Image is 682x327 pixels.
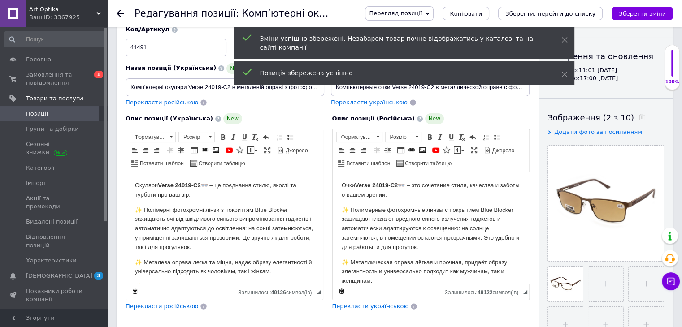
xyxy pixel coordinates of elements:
[492,132,502,142] a: Вставити/видалити маркований список
[332,303,409,310] span: Перекласти українською
[26,164,54,172] span: Категорії
[189,145,199,155] a: Таблиця
[274,132,284,142] a: Вставити/видалити нумерований список
[130,132,176,142] a: Форматування
[261,132,271,142] a: Повернути (Ctrl+Z)
[126,99,198,106] span: Перекласти російською
[505,10,595,17] i: Зберегти, перейти до списку
[333,172,530,284] iframe: Редактор, 82A25DB8-E37D-4B50-9F38-DBA1347950E4
[382,145,392,155] a: Збільшити відступ
[126,78,324,96] input: Наприклад, H&M жіноча сукня зелена 38 розмір вечірня максі з блискітками
[26,140,83,156] span: Сезонні знижки
[612,7,673,20] button: Зберегти зміни
[547,74,664,82] div: Оновлено: 17:00 [DATE]
[189,158,247,168] a: Створити таблицю
[395,158,453,168] a: Створити таблицю
[443,7,489,20] button: Копіювати
[26,218,78,226] span: Видалені позиції
[126,172,323,284] iframe: Редактор, 1981F3F7-D38C-4CEC-A45E-F63C9356E5C8
[9,86,188,105] p: ✨ Металева оправа легка та міцна, надає образу елегантності й універсально підходить як чоловікам...
[547,51,664,62] div: Створення та оновлення
[29,13,108,22] div: Ваш ID: 3367925
[457,132,467,142] a: Видалити форматування
[665,45,680,90] div: 100% Якість заповнення
[176,145,186,155] a: Збільшити відступ
[26,257,77,265] span: Характеристики
[26,71,83,87] span: Замовлення та повідомлення
[345,160,391,168] span: Вставити шаблон
[130,132,167,142] span: Форматування
[238,287,316,296] div: Кiлькiсть символiв
[337,286,347,296] a: Зробити резервну копію зараз
[32,10,74,17] strong: Verse 24019-C2
[446,132,456,142] a: Підкреслений (Ctrl+U)
[445,287,523,296] div: Кiлькiсть символiв
[262,145,272,155] a: Максимізувати
[152,145,161,155] a: По правому краю
[229,132,239,142] a: Курсив (Ctrl+I)
[226,63,245,74] span: New
[481,132,491,142] a: Вставити/видалити нумерований список
[235,145,245,155] a: Вставити іконку
[372,145,382,155] a: Зменшити відступ
[224,145,234,155] a: Додати відео з YouTube
[126,303,198,310] span: Перекласти російською
[130,286,140,296] a: Зробити резервну копію зараз
[218,132,228,142] a: Жирний (Ctrl+B)
[4,31,106,47] input: Пошук
[141,145,151,155] a: По центру
[337,158,392,168] a: Вставити шаблон
[450,10,482,17] span: Копіювати
[94,71,103,78] span: 1
[385,132,421,142] a: Розмір
[9,9,188,269] body: Редактор, 1981F3F7-D38C-4CEC-A45E-F63C9356E5C8
[331,99,408,106] span: Перекласти українською
[26,56,51,64] span: Головна
[336,132,382,142] a: Форматування
[468,132,478,142] a: Повернути (Ctrl+Z)
[126,115,213,122] span: Опис позиції (Українська)
[452,145,465,155] a: Вставити повідомлення
[404,160,452,168] span: Створити таблицю
[337,145,347,155] a: По лівому краю
[26,272,92,280] span: [DEMOGRAPHIC_DATA]
[442,145,452,155] a: Вставити іконку
[223,113,242,124] span: New
[425,113,444,124] span: New
[26,233,83,249] span: Відновлення позицій
[469,145,479,155] a: Максимізувати
[26,110,48,118] span: Позиції
[348,145,357,155] a: По центру
[22,10,65,17] strong: Verse 24019-C2
[425,132,434,142] a: Жирний (Ctrl+B)
[260,69,539,77] div: Позиція збережена успішно
[26,125,79,133] span: Групи та добірки
[271,289,286,296] span: 49126
[26,179,47,187] span: Імпорт
[435,132,445,142] a: Курсив (Ctrl+I)
[9,9,188,28] p: Очки 👓 – это сочетание стиля, качества и заботы о вашем зрении.
[260,34,539,52] div: Зміни успішно збережені. Незабаром товар почне відображатись у каталозі та на сайті компанії
[9,9,188,28] p: Окуляри 👓 – це поєднання стилю, якості та турботи про ваш зір.
[250,132,260,142] a: Видалити форматування
[200,145,210,155] a: Вставити/Редагувати посилання (Ctrl+L)
[317,290,321,294] span: Потягніть для зміни розмірів
[498,7,603,20] button: Зберегти, перейти до списку
[165,145,175,155] a: Зменшити відступ
[9,9,188,287] body: Редактор, 82A25DB8-E37D-4B50-9F38-DBA1347950E4
[117,10,124,17] div: Повернутися назад
[369,10,422,17] span: Перегляд позиції
[9,34,188,80] p: ✨ Полімерні фотохромні лінзи з покриттям Blue Blocker захищають очі від шкідливого синього випром...
[130,145,140,155] a: По лівому краю
[284,147,308,155] span: Джерело
[126,65,216,71] span: Назва позиції (Українська)
[332,115,415,122] span: Опис позиції (Російська)
[417,145,427,155] a: Зображення
[665,79,679,85] div: 100%
[211,145,221,155] a: Зображення
[276,145,309,155] a: Джерело
[523,290,527,294] span: Потягніть для зміни розмірів
[547,112,664,123] div: Зображення (2 з 10)
[547,66,664,74] div: Створено: 11:01 [DATE]
[94,272,103,280] span: 3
